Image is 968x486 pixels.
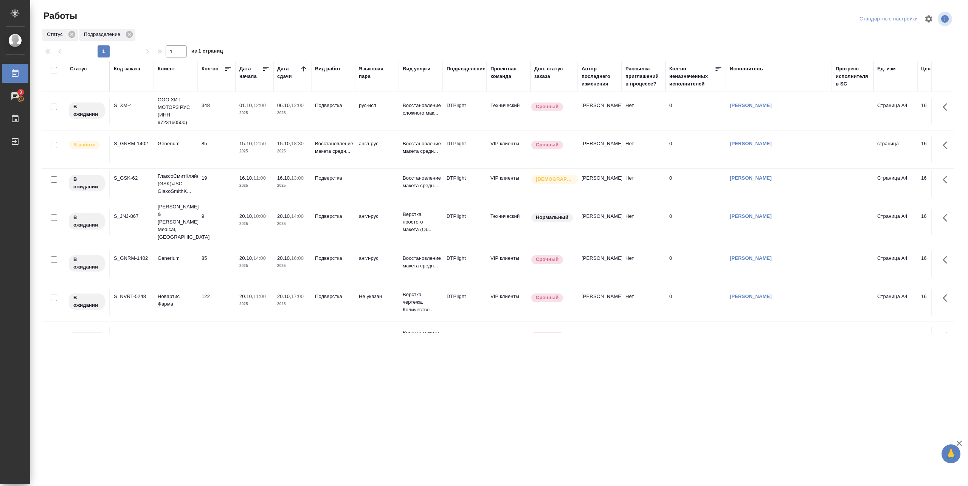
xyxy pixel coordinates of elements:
td: англ-рус [355,251,399,277]
td: 85 [198,136,236,163]
p: 14:00 [291,213,304,219]
td: 19 [198,171,236,197]
p: Срочный [536,256,558,263]
p: Срочный [536,294,558,301]
p: Восстановление макета средн... [403,255,439,270]
p: 12:00 [253,102,266,108]
p: 06.10, [277,102,291,108]
p: ГлаксоСмитКляйн (GSK)\JSC GlaxoSmithK... [158,172,194,195]
td: DTPlight [443,327,487,354]
p: 2025 [239,220,270,228]
td: DTPlight [443,98,487,124]
p: Новартис Фарма [158,293,194,308]
p: 2025 [239,262,270,270]
div: Исполнитель назначен, приступать к работе пока рано [68,102,105,120]
button: Здесь прячутся важные кнопки [938,136,956,154]
button: Здесь прячутся важные кнопки [938,327,956,345]
p: Восстановление сложного мак... [403,102,439,117]
td: 0 [665,98,726,124]
div: Код заказа [114,65,140,73]
td: DTPlight [443,289,487,315]
td: VIP клиенты [487,289,531,315]
p: 12:00 [291,102,304,108]
div: Исполнитель назначен, приступать к работе пока рано [68,174,105,192]
p: 11:00 [253,293,266,299]
p: Подверстка [315,213,351,220]
a: 3 [2,87,28,106]
a: [PERSON_NAME] [730,175,772,181]
div: Клиент [158,65,175,73]
a: [PERSON_NAME] [730,141,772,146]
div: Рассылка приглашений в процессе? [625,65,662,88]
p: 11:00 [291,332,304,337]
p: Восстановление макета средн... [403,174,439,189]
p: Срочный [536,332,558,340]
div: Языковая пара [359,65,395,80]
td: 85 [198,251,236,277]
td: 16 [917,251,955,277]
p: 20.10, [277,213,291,219]
td: Нет [622,209,665,235]
p: Статус [47,31,65,38]
td: англ-рус [355,136,399,163]
td: 16 [917,327,955,354]
div: Исполнитель назначен, приступать к работе пока рано [68,213,105,230]
a: [PERSON_NAME] [730,255,772,261]
p: Срочный [536,103,558,110]
td: VIP клиенты [487,327,531,354]
div: Подразделение [447,65,486,73]
td: 16 [917,98,955,124]
td: рус-англ [355,327,399,354]
p: Верстка простого макета (Qu... [403,211,439,233]
p: 20.10, [277,293,291,299]
p: Верстка чертежа. Количество... [403,291,439,314]
div: Автор последнего изменения [582,65,618,88]
td: [PERSON_NAME] [578,98,622,124]
td: 122 [198,289,236,315]
div: Вид работ [315,65,341,73]
p: Подверстка [315,174,351,182]
p: 2025 [277,300,307,308]
div: S_JNJ-867 [114,213,150,220]
p: В работе [73,141,95,149]
p: 20.10, [239,255,253,261]
p: 18:30 [291,141,304,146]
div: Прогресс исполнителя в SC [836,65,870,88]
td: 0 [665,251,726,277]
p: 2025 [239,182,270,189]
p: 2025 [277,220,307,228]
p: 15.10, [239,141,253,146]
td: Нет [622,327,665,354]
p: Восстановление макета средн... [403,140,439,155]
div: Исполнитель [730,65,763,73]
p: Нормальный [536,214,568,221]
td: Страница А4 [873,327,917,354]
a: [PERSON_NAME] [730,293,772,299]
td: DTPlight [443,251,487,277]
div: Подразделение [79,29,135,41]
p: 2025 [239,109,270,117]
td: VIP клиенты [487,171,531,197]
p: Восстановление макета средн... [315,140,351,155]
div: S_GNRM-1400 [114,331,150,338]
td: Страница А4 [873,289,917,315]
p: 2025 [239,300,270,308]
td: 16 [917,289,955,315]
p: 2025 [277,148,307,155]
td: [PERSON_NAME] [578,136,622,163]
p: 2025 [239,148,270,155]
div: Проектная команда [490,65,527,80]
p: Generium [158,331,194,338]
td: Нет [622,251,665,277]
p: В ожидании [73,332,100,347]
div: Кол-во неназначенных исполнителей [669,65,715,88]
td: DTPlight [443,209,487,235]
div: Исполнитель назначен, приступать к работе пока рано [68,331,105,349]
div: Исполнитель назначен, приступать к работе пока рано [68,255,105,272]
td: Технический [487,209,531,235]
td: 93 [198,327,236,354]
p: Generium [158,140,194,148]
div: Дата начала [239,65,262,80]
p: 10:00 [253,213,266,219]
a: [PERSON_NAME] [730,213,772,219]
